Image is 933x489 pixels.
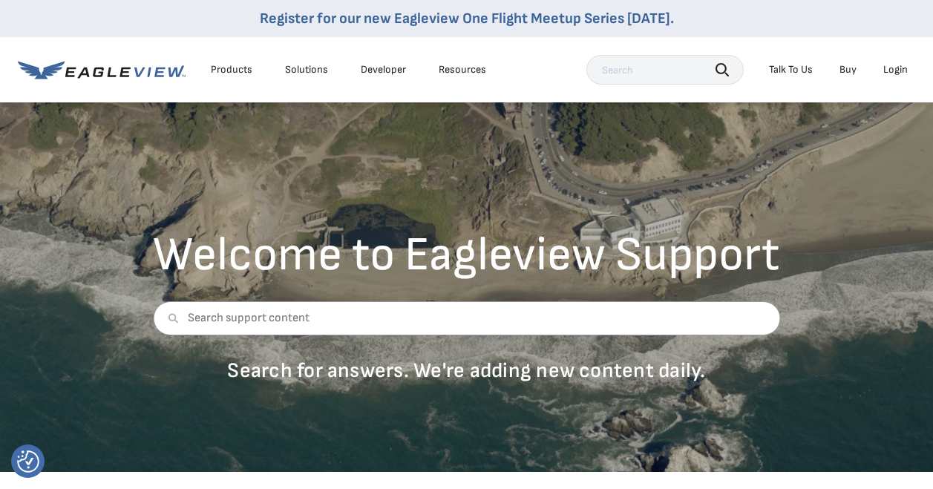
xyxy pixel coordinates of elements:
[586,55,744,85] input: Search
[153,301,780,335] input: Search support content
[769,63,813,76] div: Talk To Us
[17,450,39,473] button: Consent Preferences
[439,63,486,76] div: Resources
[260,10,674,27] a: Register for our new Eagleview One Flight Meetup Series [DATE].
[839,63,857,76] a: Buy
[153,232,780,279] h2: Welcome to Eagleview Support
[17,450,39,473] img: Revisit consent button
[285,63,328,76] div: Solutions
[153,358,780,384] p: Search for answers. We're adding new content daily.
[883,63,908,76] div: Login
[211,63,252,76] div: Products
[361,63,406,76] a: Developer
